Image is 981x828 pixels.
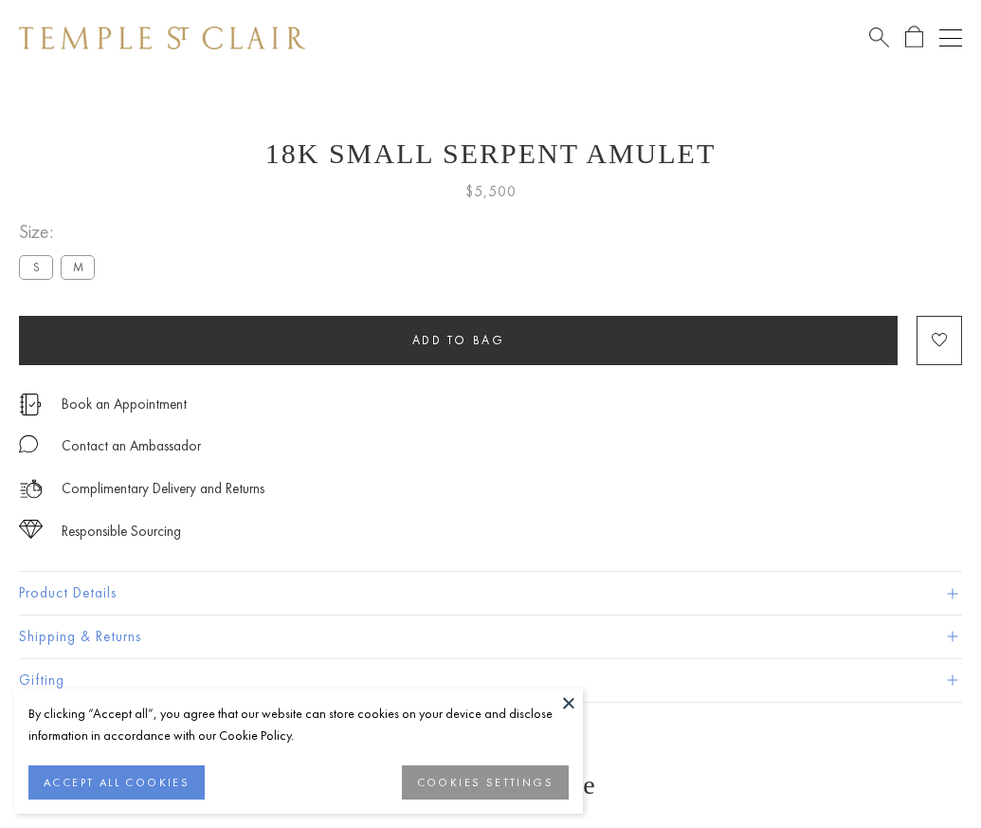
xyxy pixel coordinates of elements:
[62,394,187,414] a: Book an Appointment
[939,27,962,49] button: Open navigation
[19,659,962,702] button: Gifting
[19,616,962,658] button: Shipping & Returns
[19,434,38,453] img: MessageIcon-01_2.svg
[28,765,205,800] button: ACCEPT ALL COOKIES
[402,765,569,800] button: COOKIES SETTINGS
[19,27,305,49] img: Temple St. Clair
[905,26,923,49] a: Open Shopping Bag
[19,520,43,539] img: icon_sourcing.svg
[28,703,569,746] div: By clicking “Accept all”, you agree that our website can store cookies on your device and disclos...
[19,572,962,615] button: Product Details
[61,255,95,279] label: M
[19,216,102,248] span: Size:
[19,316,898,365] button: Add to bag
[412,332,505,348] span: Add to bag
[19,255,53,279] label: S
[19,477,43,501] img: icon_delivery.svg
[19,138,962,170] h1: 18K Small Serpent Amulet
[62,434,201,458] div: Contact an Ambassador
[62,520,181,543] div: Responsible Sourcing
[869,26,889,49] a: Search
[19,394,42,415] img: icon_appointment.svg
[465,179,517,204] span: $5,500
[62,477,264,501] p: Complimentary Delivery and Returns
